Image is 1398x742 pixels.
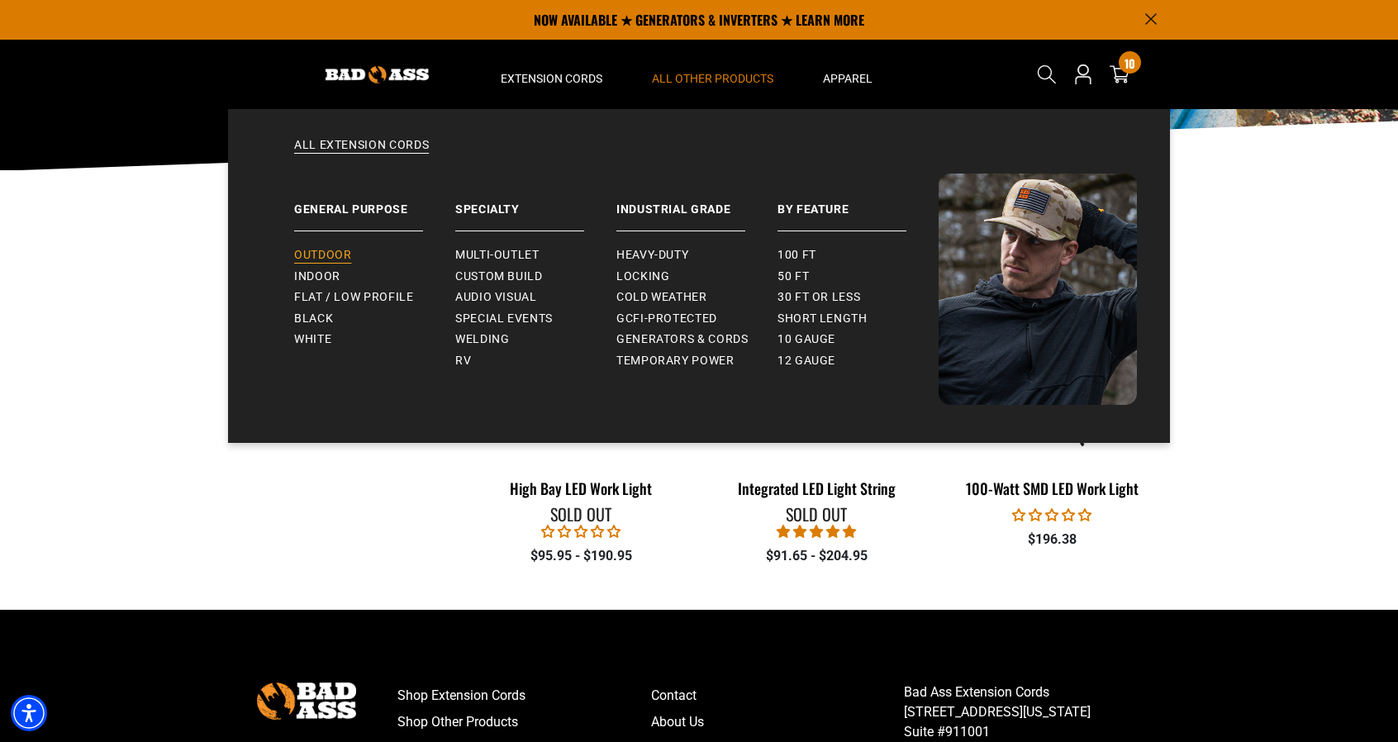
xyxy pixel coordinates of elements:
[397,683,651,709] a: Shop Extension Cords
[777,350,939,372] a: 12 gauge
[651,683,905,709] a: Contact
[326,66,429,83] img: Bad Ass Extension Cords
[455,354,471,369] span: RV
[455,266,616,288] a: Custom Build
[455,312,553,326] span: Special Events
[651,709,905,735] a: About Us
[711,481,922,496] div: Integrated LED Light String
[777,354,835,369] span: 12 gauge
[652,71,773,86] span: All Other Products
[294,174,455,231] a: General Purpose
[261,137,1137,174] a: All Extension Cords
[777,290,860,305] span: 30 ft or less
[616,248,688,263] span: Heavy-Duty
[455,290,537,305] span: Audio Visual
[777,312,868,326] span: Short Length
[777,266,939,288] a: 50 ft
[1034,61,1060,88] summary: Search
[711,546,922,566] div: $91.65 - $204.95
[541,524,621,540] span: 0.00 stars
[1070,40,1096,109] a: Open this option
[294,266,455,288] a: Indoor
[455,248,540,263] span: Multi-Outlet
[777,308,939,330] a: Short Length
[947,481,1158,496] div: 100-Watt SMD LED Work Light
[257,683,356,720] img: Bad Ass Extension Cords
[616,174,777,231] a: Industrial Grade
[777,287,939,308] a: 30 ft or less
[455,308,616,330] a: Special Events
[616,290,707,305] span: Cold Weather
[455,287,616,308] a: Audio Visual
[476,546,687,566] div: $95.95 - $190.95
[616,332,749,347] span: Generators & Cords
[798,40,897,109] summary: Apparel
[476,40,627,109] summary: Extension Cords
[455,332,509,347] span: Welding
[616,287,777,308] a: Cold Weather
[823,71,873,86] span: Apparel
[294,269,340,284] span: Indoor
[294,245,455,266] a: Outdoor
[294,248,351,263] span: Outdoor
[947,530,1158,549] div: $196.38
[294,312,333,326] span: Black
[294,287,455,308] a: Flat / Low Profile
[476,506,687,522] div: Sold Out
[777,174,939,231] a: By Feature
[711,506,922,522] div: Sold Out
[616,350,777,372] a: Temporary Power
[294,332,331,347] span: White
[1012,507,1091,523] span: 0.00 stars
[777,332,835,347] span: 10 gauge
[777,329,939,350] a: 10 gauge
[616,329,777,350] a: Generators & Cords
[616,354,735,369] span: Temporary Power
[501,71,602,86] span: Extension Cords
[616,308,777,330] a: GCFI-Protected
[455,269,543,284] span: Custom Build
[455,174,616,231] a: Specialty
[777,524,856,540] span: 5.00 stars
[294,329,455,350] a: White
[777,269,809,284] span: 50 ft
[616,269,669,284] span: Locking
[777,248,816,263] span: 100 ft
[455,329,616,350] a: Welding
[397,709,651,735] a: Shop Other Products
[616,245,777,266] a: Heavy-Duty
[294,290,414,305] span: Flat / Low Profile
[627,40,798,109] summary: All Other Products
[11,695,47,731] div: Accessibility Menu
[455,245,616,266] a: Multi-Outlet
[455,350,616,372] a: RV
[476,481,687,496] div: High Bay LED Work Light
[1125,57,1135,69] span: 10
[616,312,717,326] span: GCFI-Protected
[777,245,939,266] a: 100 ft
[294,308,455,330] a: Black
[939,174,1137,405] img: Bad Ass Extension Cords
[616,266,777,288] a: Locking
